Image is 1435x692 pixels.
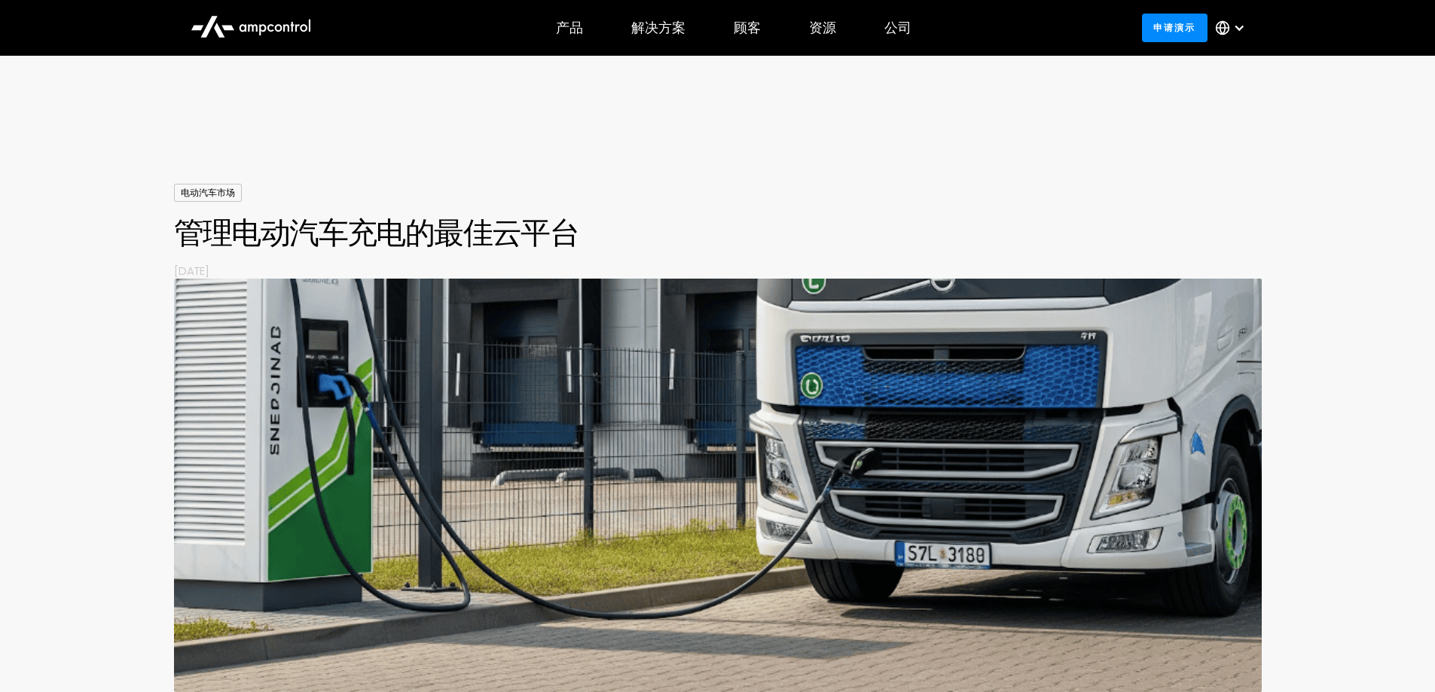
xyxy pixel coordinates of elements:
font: 电动汽车市场 [181,186,235,199]
font: 申请演示 [1153,21,1195,34]
div: 顾客 [734,20,761,36]
font: 解决方案 [631,18,685,37]
font: 顾客 [734,18,761,37]
div: 公司 [884,20,911,36]
font: 资源 [809,18,836,37]
div: 资源 [809,20,836,36]
font: 产品 [556,18,583,37]
font: [DATE] [174,263,210,279]
div: 解决方案 [631,20,685,36]
font: 管理电动汽车充电的最佳云平台 [174,212,579,254]
font: 公司 [884,18,911,37]
a: 申请演示 [1142,14,1208,41]
div: 产品 [556,20,583,36]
